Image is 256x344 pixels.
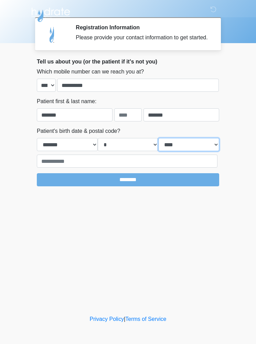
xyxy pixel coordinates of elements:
[124,316,125,322] a: |
[37,127,120,135] label: Patient's birth date & postal code?
[37,97,96,106] label: Patient first & last name:
[42,24,63,45] img: Agent Avatar
[30,5,71,22] img: Hydrate IV Bar - Flagstaff Logo
[37,68,144,76] label: Which mobile number can we reach you at?
[90,316,124,322] a: Privacy Policy
[37,58,219,65] h2: Tell us about you (or the patient if it's not you)
[76,33,209,42] div: Please provide your contact information to get started.
[125,316,166,322] a: Terms of Service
